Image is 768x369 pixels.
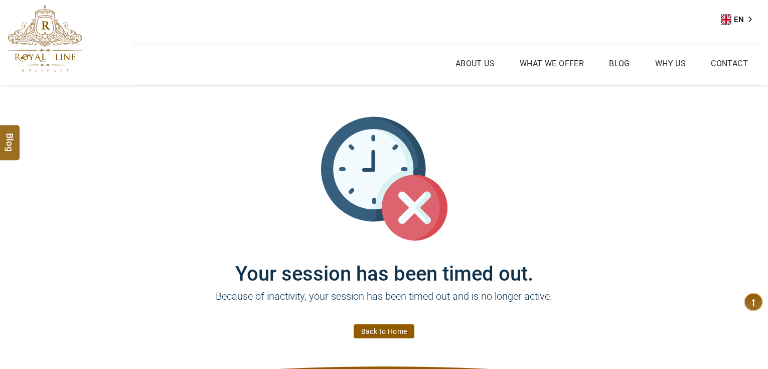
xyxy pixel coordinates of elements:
a: What we Offer [517,56,586,71]
aside: Language selected: English [721,12,759,27]
iframe: chat widget [706,306,768,354]
a: Blog [606,56,633,71]
div: Language [721,12,759,27]
a: Why Us [653,56,688,71]
p: Because of inactivity, your session has been timed out and is no longer active. [83,289,685,319]
a: Contact [708,56,750,71]
a: Back to Home [354,324,415,338]
img: session_time_out.svg [321,115,447,242]
h1: Your session has been timed out. [83,242,685,286]
a: EN [721,12,759,27]
a: About Us [453,56,497,71]
img: The Royal Line Holidays [8,5,82,72]
span: Blog [4,133,17,141]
